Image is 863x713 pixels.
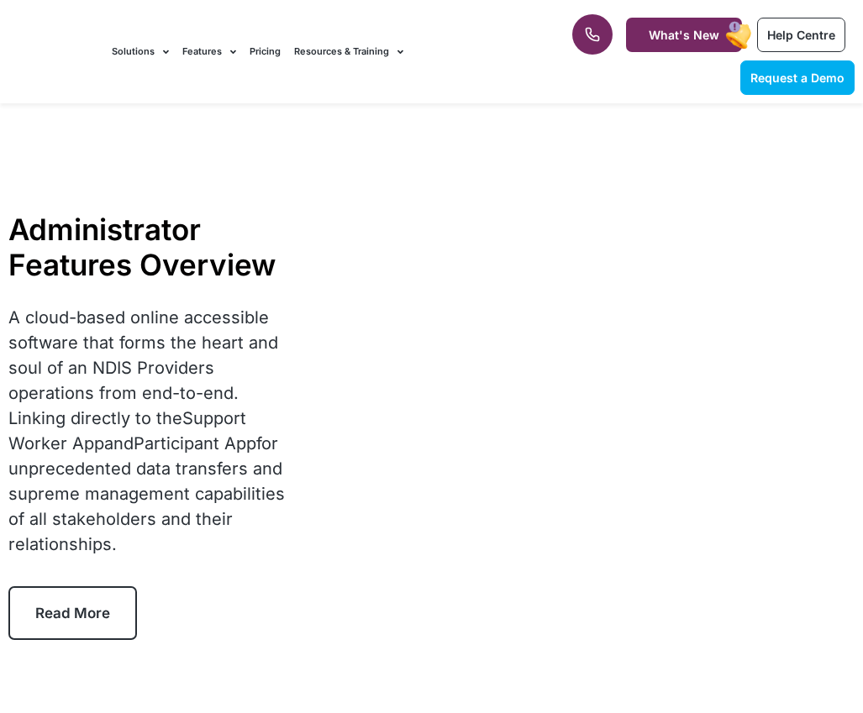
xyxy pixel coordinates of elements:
a: Read More [8,586,137,640]
span: Help Centre [767,28,835,42]
a: Solutions [112,24,169,80]
h1: Administrator Features Overview [8,212,293,282]
a: What's New [626,18,742,52]
span: Request a Demo [750,71,845,85]
a: Features [182,24,236,80]
a: Request a Demo [740,60,855,95]
nav: Menu [112,24,550,80]
span: A cloud-based online accessible software that forms the heart and soul of an NDIS Providers opera... [8,307,285,554]
a: Help Centre [757,18,845,52]
img: CareMaster Logo [8,43,95,62]
a: Resources & Training [294,24,403,80]
a: Pricing [250,24,281,80]
a: Participant App [134,433,256,453]
span: What's New [649,28,719,42]
span: Read More [35,605,110,621]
